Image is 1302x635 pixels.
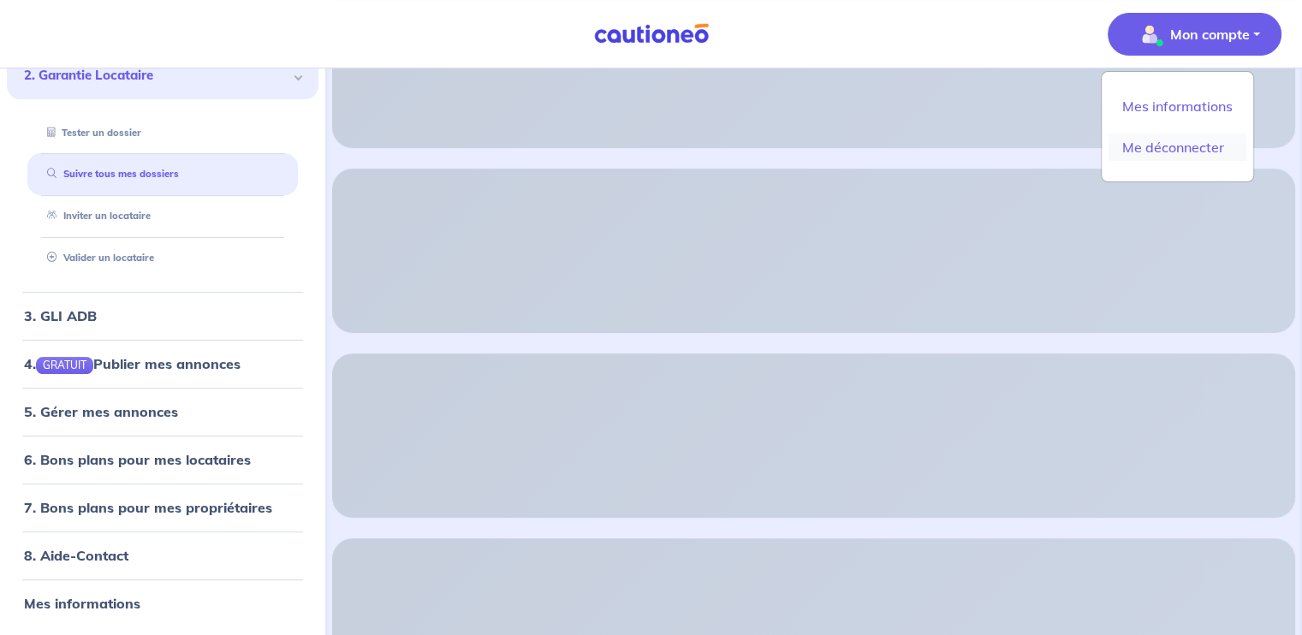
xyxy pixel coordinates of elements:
a: Valider un locataire [40,252,154,264]
a: 7. Bons plans pour mes propriétaires [24,499,272,516]
div: 5. Gérer mes annonces [7,395,318,429]
a: Suivre tous mes dossiers [40,169,179,181]
a: 5. Gérer mes annonces [24,403,178,420]
div: Mes informations [7,586,318,620]
a: Tester un dossier [40,127,141,139]
p: Mon compte [1170,24,1250,45]
img: illu_account_valid_menu.svg [1136,21,1163,48]
div: 8. Aide-Contact [7,538,318,573]
div: Tester un dossier [27,119,298,147]
a: Me déconnecter [1109,134,1246,161]
span: 2. Garantie Locataire [24,66,288,86]
div: Suivre tous mes dossiers [27,161,298,189]
div: 2. Garantie Locataire [7,52,318,99]
a: 4.GRATUITPublier mes annonces [24,355,241,372]
div: 4.GRATUITPublier mes annonces [7,347,318,381]
div: 3. GLI ADB [7,299,318,333]
div: Valider un locataire [27,244,298,272]
a: 8. Aide-Contact [24,547,128,564]
a: Mes informations [1109,92,1246,120]
a: 3. GLI ADB [24,307,97,324]
a: 6. Bons plans pour mes locataires [24,451,251,468]
button: illu_account_valid_menu.svgMon compte [1108,13,1281,56]
a: Inviter un locataire [40,210,151,222]
div: Inviter un locataire [27,202,298,230]
img: Cautioneo [587,23,716,45]
div: 7. Bons plans pour mes propriétaires [7,490,318,525]
div: illu_account_valid_menu.svgMon compte [1101,71,1254,182]
div: 6. Bons plans pour mes locataires [7,442,318,477]
a: Mes informations [24,595,140,612]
